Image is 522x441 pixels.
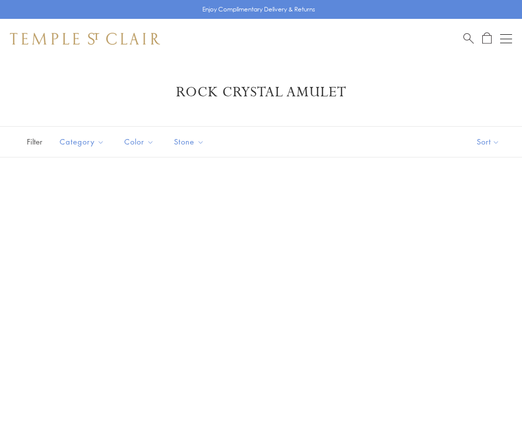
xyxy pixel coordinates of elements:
[25,83,497,101] h1: Rock Crystal Amulet
[117,131,162,153] button: Color
[482,32,492,45] a: Open Shopping Bag
[52,131,112,153] button: Category
[169,136,212,148] span: Stone
[500,33,512,45] button: Open navigation
[55,136,112,148] span: Category
[167,131,212,153] button: Stone
[119,136,162,148] span: Color
[454,127,522,157] button: Show sort by
[202,4,315,14] p: Enjoy Complimentary Delivery & Returns
[10,33,160,45] img: Temple St. Clair
[463,32,474,45] a: Search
